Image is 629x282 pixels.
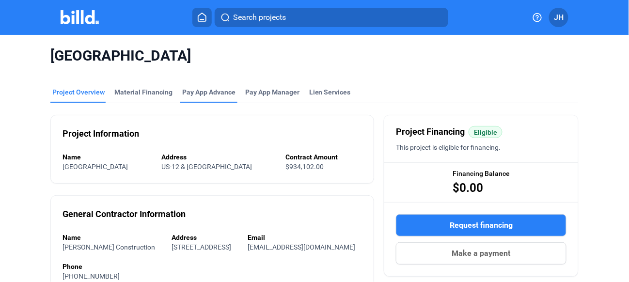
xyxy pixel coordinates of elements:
[161,152,276,162] div: Address
[215,8,448,27] button: Search projects
[245,87,299,97] span: Pay App Manager
[63,207,186,221] div: General Contractor Information
[61,10,99,24] img: Billd Company Logo
[450,219,513,231] span: Request financing
[63,127,139,141] div: Project Information
[248,233,362,242] div: Email
[52,87,105,97] div: Project Overview
[286,163,324,171] span: $934,102.00
[453,169,510,178] span: Financing Balance
[172,243,231,251] span: [STREET_ADDRESS]
[182,87,236,97] div: Pay App Advance
[549,8,568,27] button: JH
[63,243,155,251] span: [PERSON_NAME] Construction
[114,87,173,97] div: Material Financing
[554,12,564,23] span: JH
[63,163,128,171] span: [GEOGRAPHIC_DATA]
[63,152,152,162] div: Name
[452,248,511,259] span: Make a payment
[286,152,362,162] div: Contract Amount
[309,87,351,97] div: Lien Services
[396,125,465,139] span: Project Financing
[396,242,566,265] button: Make a payment
[50,47,579,65] span: [GEOGRAPHIC_DATA]
[469,126,503,138] mat-chip: Eligible
[396,214,566,236] button: Request financing
[453,180,483,196] span: $0.00
[248,243,355,251] span: [EMAIL_ADDRESS][DOMAIN_NAME]
[172,233,238,242] div: Address
[161,163,252,171] span: US-12 & [GEOGRAPHIC_DATA]
[396,143,501,151] span: This project is eligible for financing.
[63,272,120,280] span: [PHONE_NUMBER]
[63,233,162,242] div: Name
[233,12,286,23] span: Search projects
[63,262,362,271] div: Phone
